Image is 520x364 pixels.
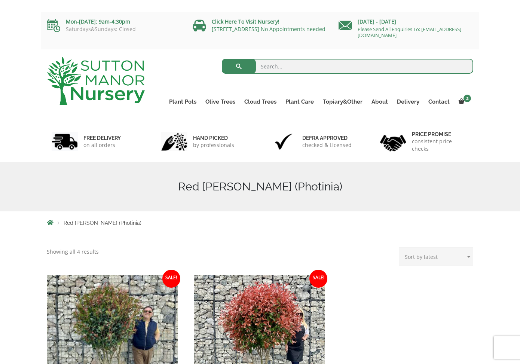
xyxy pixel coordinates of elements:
a: Delivery [392,97,424,107]
input: Search... [222,59,474,74]
p: [DATE] - [DATE] [339,17,473,26]
img: 1.jpg [52,132,78,151]
img: logo [47,57,145,105]
p: checked & Licensed [302,141,352,149]
span: Sale! [162,270,180,288]
h6: hand picked [193,135,234,141]
select: Shop order [399,247,473,266]
p: Mon-[DATE]: 9am-4:30pm [47,17,181,26]
a: Plant Pots [165,97,201,107]
img: 3.jpg [270,132,297,151]
a: Contact [424,97,454,107]
a: Please Send All Enquiries To: [EMAIL_ADDRESS][DOMAIN_NAME] [358,26,461,39]
a: Click Here To Visit Nursery! [212,18,279,25]
img: 4.jpg [380,130,406,153]
h1: Red [PERSON_NAME] (Photinia) [47,180,473,193]
a: 2 [454,97,473,107]
a: Plant Care [281,97,318,107]
a: [STREET_ADDRESS] No Appointments needed [212,25,325,33]
span: Red [PERSON_NAME] (Photinia) [64,220,141,226]
a: About [367,97,392,107]
p: by professionals [193,141,234,149]
nav: Breadcrumbs [47,220,473,226]
a: Cloud Trees [240,97,281,107]
span: Sale! [309,270,327,288]
span: 2 [464,95,471,102]
p: consistent price checks [412,138,469,153]
h6: Defra approved [302,135,352,141]
h6: Price promise [412,131,469,138]
p: on all orders [83,141,121,149]
a: Olive Trees [201,97,240,107]
p: Showing all 4 results [47,247,99,256]
h6: FREE DELIVERY [83,135,121,141]
img: 2.jpg [161,132,187,151]
p: Saturdays&Sundays: Closed [47,26,181,32]
a: Topiary&Other [318,97,367,107]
